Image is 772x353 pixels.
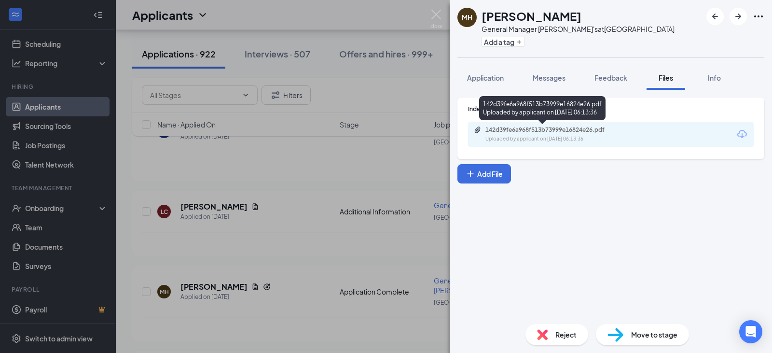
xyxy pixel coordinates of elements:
[474,126,630,143] a: Paperclip142d39fe6a968f513b73999e16824e26.pdfUploaded by applicant on [DATE] 06:13:36
[466,169,475,179] svg: Plus
[479,96,606,120] div: 142d39fe6a968f513b73999e16824e26.pdf Uploaded by applicant on [DATE] 06:13:36
[482,37,524,47] button: PlusAdd a tag
[708,73,721,82] span: Info
[467,73,504,82] span: Application
[739,320,762,343] div: Open Intercom Messenger
[659,73,673,82] span: Files
[594,73,627,82] span: Feedback
[482,24,675,34] div: General Manager [PERSON_NAME]'s at [GEOGRAPHIC_DATA]
[706,8,724,25] button: ArrowLeftNew
[485,135,630,143] div: Uploaded by applicant on [DATE] 06:13:36
[555,329,577,340] span: Reject
[631,329,677,340] span: Move to stage
[753,11,764,22] svg: Ellipses
[533,73,565,82] span: Messages
[482,8,581,24] h1: [PERSON_NAME]
[732,11,744,22] svg: ArrowRight
[485,126,620,134] div: 142d39fe6a968f513b73999e16824e26.pdf
[457,164,511,184] button: Add FilePlus
[516,39,522,45] svg: Plus
[709,11,721,22] svg: ArrowLeftNew
[468,105,754,113] div: Indeed Resume
[462,13,472,22] div: MH
[474,126,482,134] svg: Paperclip
[730,8,747,25] button: ArrowRight
[736,128,748,140] svg: Download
